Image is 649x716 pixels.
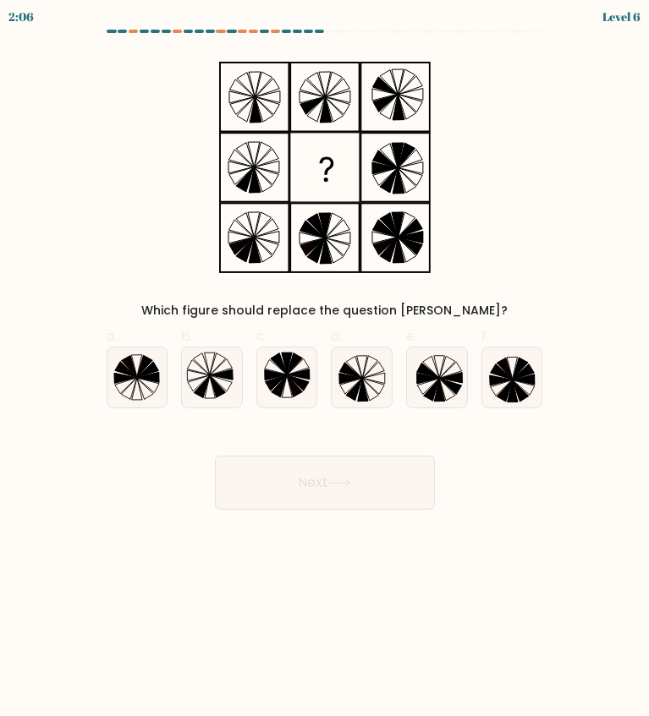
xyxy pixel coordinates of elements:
span: b. [181,326,193,346]
div: Which figure should replace the question [PERSON_NAME]? [103,302,547,320]
span: e. [406,326,417,346]
button: Next [215,456,435,510]
div: Level 6 [602,8,641,25]
span: c. [256,326,267,346]
span: f. [481,326,489,346]
div: 2:06 [8,8,34,25]
span: a. [107,326,118,346]
span: d. [331,326,342,346]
